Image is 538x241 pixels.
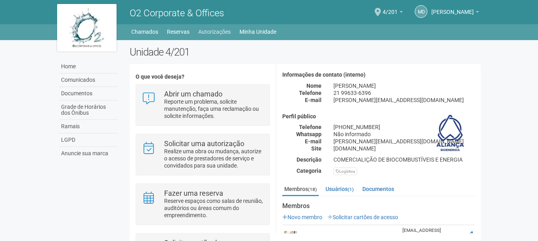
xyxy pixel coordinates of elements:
[296,131,322,137] strong: Whatsapp
[164,90,222,98] strong: Abrir um chamado
[136,74,270,80] h4: O que você deseja?
[299,90,322,96] strong: Telefone
[282,183,319,196] a: Membros(18)
[327,123,481,131] div: [PHONE_NUMBER]
[142,190,264,219] a: Fazer uma reserva Reserve espaços como salas de reunião, auditórios ou áreas comum do empreendime...
[164,139,244,148] strong: Solicitar uma autorização
[327,82,481,89] div: [PERSON_NAME]
[297,168,322,174] strong: Categoria
[431,10,479,16] a: [PERSON_NAME]
[282,114,475,120] h4: Perfil público
[306,83,322,89] strong: Nome
[198,26,231,37] a: Autorizações
[282,214,322,220] a: Novo membro
[327,89,481,96] div: 21 99633-6396
[142,91,264,120] a: Abrir um chamado Reporte um problema, solicite manutenção, faça uma reclamação ou solicite inform...
[431,114,469,153] img: business.png
[311,145,322,152] strong: Site
[57,4,117,52] img: logo.jpg
[59,73,118,87] a: Comunicados
[131,26,158,37] a: Chamados
[59,147,118,160] a: Anuncie sua marca
[167,26,190,37] a: Reservas
[130,46,481,58] h2: Unidade 4/201
[282,202,475,210] strong: Membros
[431,1,474,15] span: Marcelo de Andrade Ferreira
[59,100,118,120] a: Grade de Horários dos Ônibus
[299,124,322,130] strong: Telefone
[305,97,322,103] strong: E-mail
[327,138,481,145] div: [PERSON_NAME][EMAIL_ADDRESS][DOMAIN_NAME]
[383,1,398,15] span: 4/201
[327,145,481,152] div: [DOMAIN_NAME]
[308,187,317,192] small: (18)
[383,10,403,16] a: 4/201
[297,156,322,163] strong: Descrição
[333,168,357,175] div: Logística
[59,133,118,147] a: LGPD
[324,183,356,195] a: Usuários(1)
[59,120,118,133] a: Ramais
[164,98,264,120] p: Reporte um problema, solicite manutenção, faça uma reclamação ou solicite informações.
[327,96,481,104] div: [PERSON_NAME][EMAIL_ADDRESS][DOMAIN_NAME]
[164,148,264,169] p: Realize uma obra ou mudança, autorize o acesso de prestadores de serviço e convidados para sua un...
[59,60,118,73] a: Home
[305,138,322,145] strong: E-mail
[468,231,473,237] a: Editar membro
[348,187,354,192] small: (1)
[415,5,427,18] a: Md
[360,183,396,195] a: Documentos
[59,87,118,100] a: Documentos
[282,72,475,78] h4: Informações de contato (interno)
[239,26,276,37] a: Minha Unidade
[164,189,223,197] strong: Fazer uma reserva
[327,131,481,138] div: Não informado
[130,8,224,19] span: O2 Corporate & Offices
[327,214,398,220] a: Solicitar cartões de acesso
[402,227,463,241] div: [EMAIL_ADDRESS][DOMAIN_NAME]
[327,156,481,163] div: COMERCIALIÇÃO DE BIOCOMBUSTÍVEIS E ENERGIA
[164,197,264,219] p: Reserve espaços como salas de reunião, auditórios ou áreas comum do empreendimento.
[142,140,264,169] a: Solicitar uma autorização Realize uma obra ou mudança, autorize o acesso de prestadores de serviç...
